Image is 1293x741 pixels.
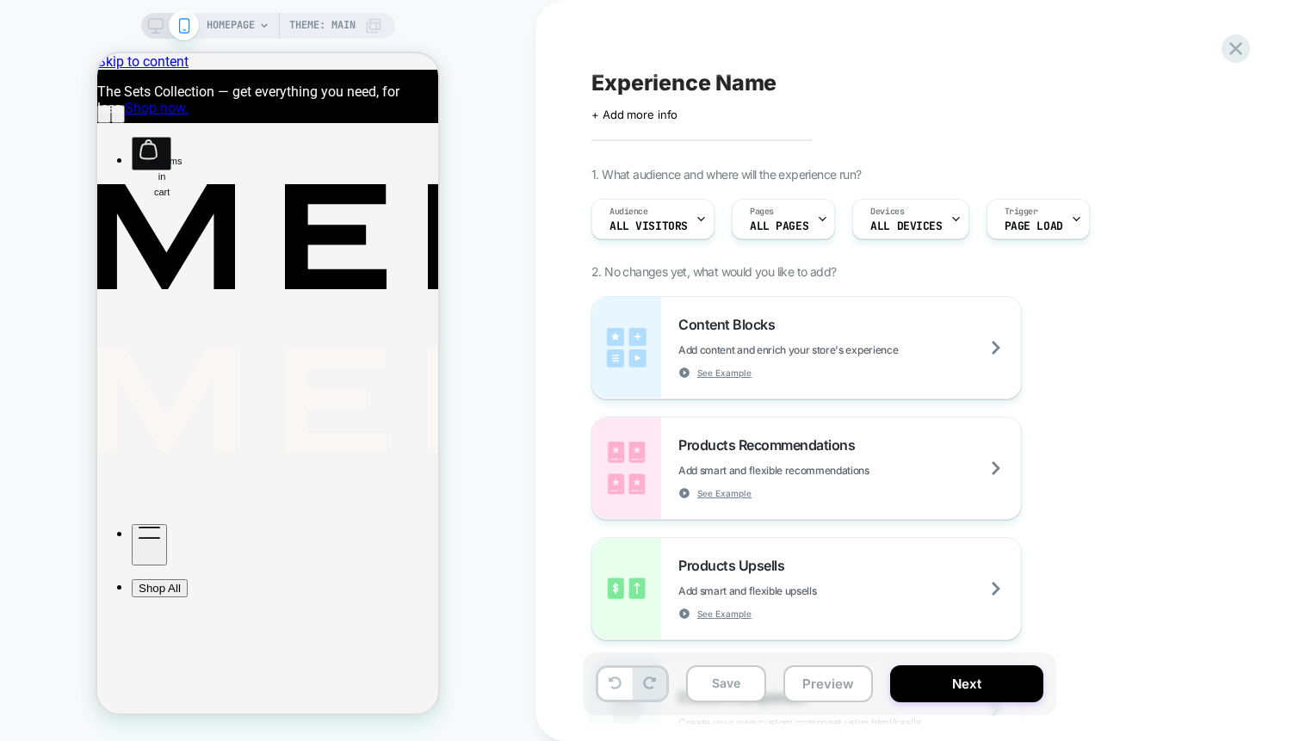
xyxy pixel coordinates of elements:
[34,471,70,512] button: Show Mobile Menu
[34,83,74,117] button: 0items in cart
[1005,220,1063,232] span: Page Load
[750,220,808,232] span: ALL PAGES
[870,206,904,218] span: Devices
[1005,206,1038,218] span: Trigger
[697,608,752,620] span: See Example
[591,264,836,279] span: 2. No changes yet, what would you like to add?
[678,343,984,356] span: Add content and enrich your store's experience
[750,206,774,218] span: Pages
[591,71,776,96] span: Experience Name
[678,436,863,454] span: Products Recommendations
[870,220,942,232] span: ALL DEVICES
[609,206,648,218] span: Audience
[41,528,84,541] span: Shop All
[678,584,902,597] span: Add smart and flexible upsells
[591,108,677,121] span: + Add more info
[57,102,84,144] span: items in cart
[783,665,873,702] button: Preview
[28,46,91,63] a: Shop now.
[678,316,783,333] span: Content Blocks
[34,526,90,544] button: Shop All
[697,367,752,379] span: See Example
[289,13,356,39] span: Theme: MAIN
[678,464,956,477] span: Add smart and flexible recommendations
[890,665,1043,702] button: Next
[207,13,255,39] span: HOMEPAGE
[678,557,793,574] span: Products Upsells
[686,665,766,702] button: Save
[697,487,752,499] span: See Example
[57,102,84,145] span: 0
[591,167,861,182] span: 1. What audience and where will the experience run?
[609,220,688,232] span: All Visitors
